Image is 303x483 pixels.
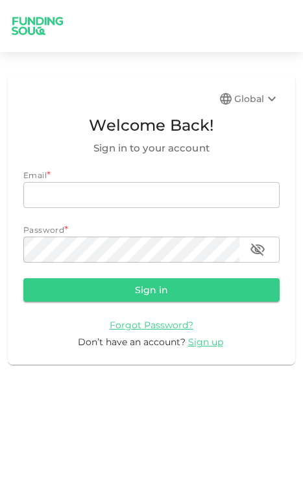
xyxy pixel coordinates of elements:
[23,237,239,263] input: password
[23,278,280,302] button: Sign in
[23,182,280,208] input: email
[23,225,64,235] span: Password
[110,319,193,331] a: Forgot Password?
[234,91,280,107] div: Global
[5,9,70,44] img: logo
[110,319,193,331] span: Forgot Password?
[23,170,47,180] span: Email
[188,336,223,348] span: Sign up
[78,336,186,348] span: Don’t have an account?
[23,140,280,156] span: Sign in to your account
[23,113,280,138] span: Welcome Back!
